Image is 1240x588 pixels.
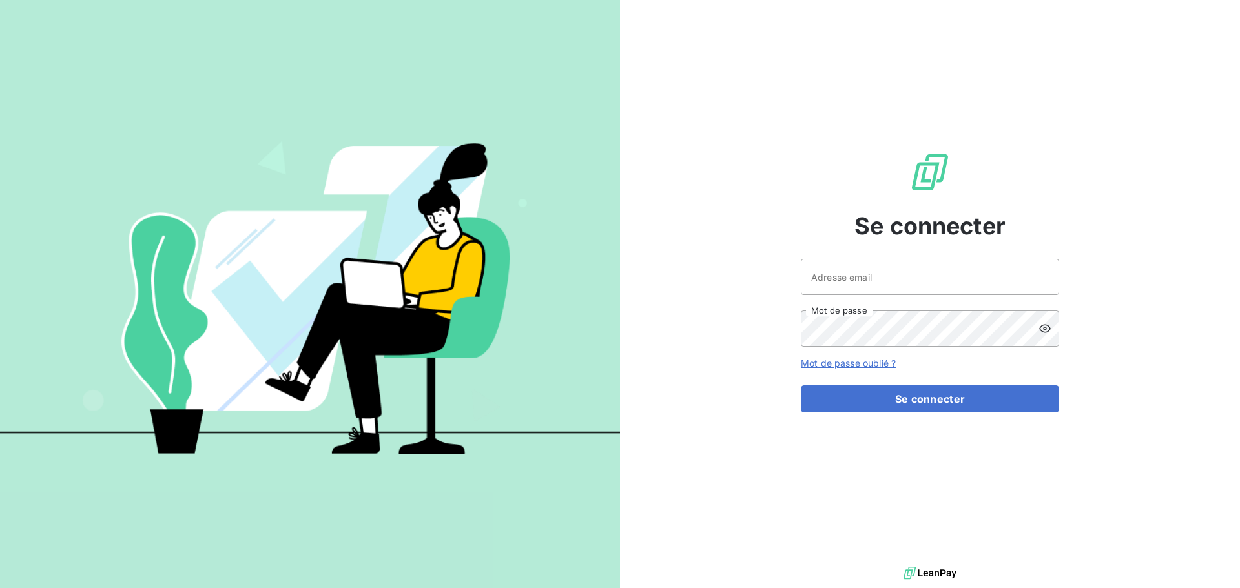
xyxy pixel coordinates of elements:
a: Mot de passe oublié ? [801,358,896,369]
input: placeholder [801,259,1059,295]
span: Se connecter [854,208,1006,243]
img: Logo LeanPay [909,152,951,193]
button: Se connecter [801,385,1059,412]
img: logo [904,563,956,583]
